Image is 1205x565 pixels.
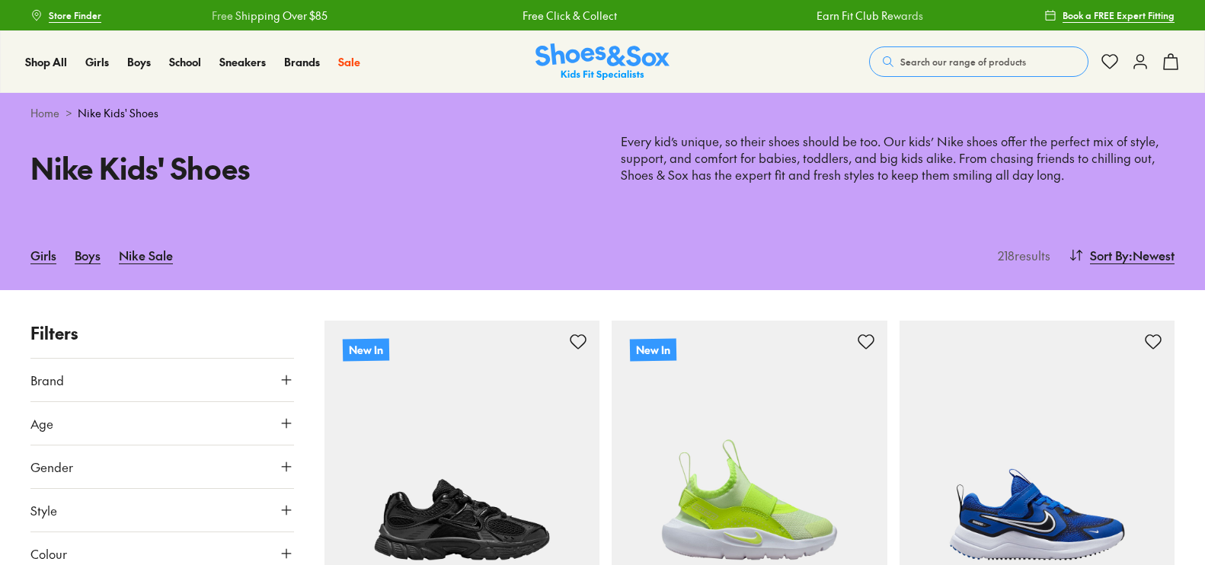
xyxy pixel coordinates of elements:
[78,105,158,121] span: Nike Kids' Shoes
[30,2,101,29] a: Store Finder
[30,321,294,346] p: Filters
[211,8,327,24] a: Free Shipping Over $85
[621,133,1175,184] p: Every kid’s unique, so their shoes should be too. Our kids’ Nike shoes offer the perfect mix of s...
[535,43,670,81] a: Shoes & Sox
[75,238,101,272] a: Boys
[1063,8,1175,22] span: Book a FREE Expert Fitting
[284,54,320,70] a: Brands
[284,54,320,69] span: Brands
[119,238,173,272] a: Nike Sale
[992,246,1050,264] p: 218 results
[30,359,294,401] button: Brand
[30,445,294,488] button: Gender
[127,54,151,70] a: Boys
[522,8,616,24] a: Free Click & Collect
[169,54,201,70] a: School
[630,338,676,361] p: New In
[30,489,294,531] button: Style
[30,544,67,563] span: Colour
[85,54,109,70] a: Girls
[1129,246,1175,264] span: : Newest
[127,54,151,69] span: Boys
[25,54,67,69] span: Shop All
[25,54,67,70] a: Shop All
[816,8,922,24] a: Earn Fit Club Rewards
[900,55,1026,69] span: Search our range of products
[30,238,56,272] a: Girls
[30,414,53,433] span: Age
[1069,238,1175,272] button: Sort By:Newest
[30,501,57,519] span: Style
[49,8,101,22] span: Store Finder
[85,54,109,69] span: Girls
[219,54,266,70] a: Sneakers
[342,338,388,361] p: New In
[30,105,59,121] a: Home
[219,54,266,69] span: Sneakers
[30,402,294,445] button: Age
[30,105,1175,121] div: >
[1044,2,1175,29] a: Book a FREE Expert Fitting
[30,146,584,190] h1: Nike Kids' Shoes
[169,54,201,69] span: School
[338,54,360,70] a: Sale
[535,43,670,81] img: SNS_Logo_Responsive.svg
[30,458,73,476] span: Gender
[338,54,360,69] span: Sale
[869,46,1088,77] button: Search our range of products
[30,371,64,389] span: Brand
[1090,246,1129,264] span: Sort By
